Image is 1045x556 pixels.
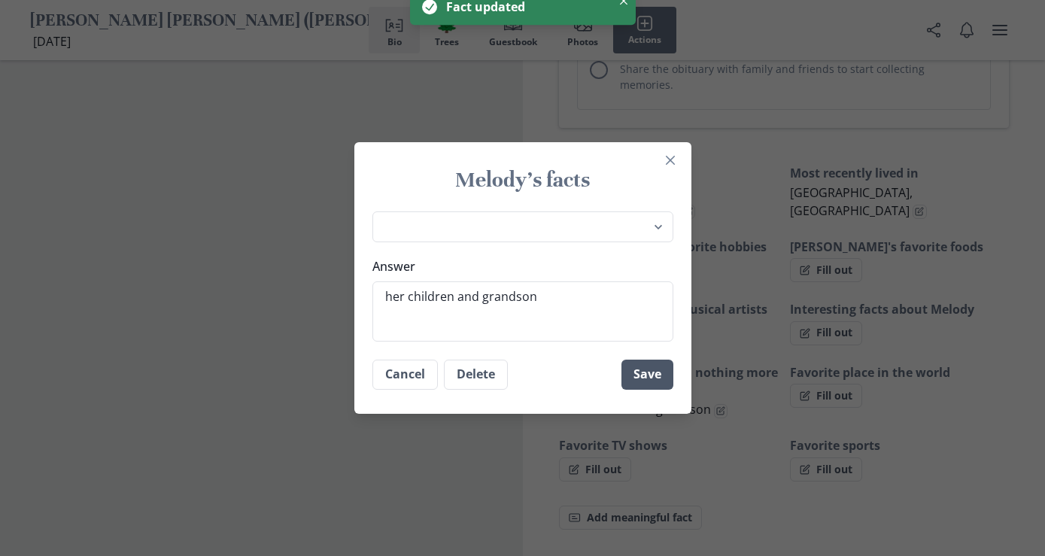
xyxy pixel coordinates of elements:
button: Close [658,148,682,172]
h1: Melody's facts [372,166,673,193]
textarea: her children and grandson [372,281,673,342]
button: Delete [444,360,508,390]
button: Cancel [372,360,438,390]
button: Save [621,360,673,390]
select: Question [372,211,673,242]
label: Answer [372,257,664,275]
